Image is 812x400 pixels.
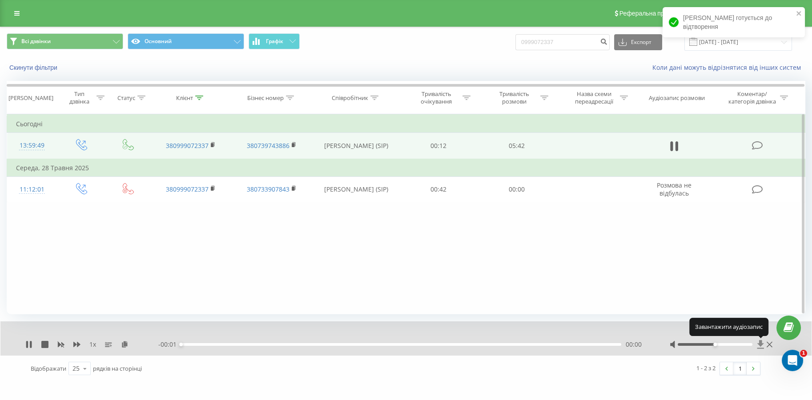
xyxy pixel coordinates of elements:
[247,141,289,150] a: 380739743886
[312,133,399,159] td: [PERSON_NAME] (SIP)
[128,33,244,49] button: Основний
[31,364,66,372] span: Відображати
[247,94,284,102] div: Бізнес номер
[166,141,209,150] a: 380999072337
[89,340,96,349] span: 1 x
[733,362,747,375] a: 1
[626,340,642,349] span: 00:00
[93,364,142,372] span: рядків на сторінці
[7,159,805,177] td: Середа, 28 Травня 2025
[619,10,685,17] span: Реферальна програма
[16,181,48,198] div: 11:12:01
[657,181,691,197] span: Розмова не відбулась
[796,10,802,18] button: close
[478,133,555,159] td: 05:42
[570,90,618,105] div: Назва схеми переадресації
[117,94,135,102] div: Статус
[166,185,209,193] a: 380999072337
[21,38,51,45] span: Всі дзвінки
[179,343,183,346] div: Accessibility label
[713,343,717,346] div: Accessibility label
[176,94,193,102] div: Клієнт
[7,115,805,133] td: Сьогодні
[800,350,807,357] span: 1
[7,64,62,72] button: Скинути фільтри
[413,90,460,105] div: Тривалість очікування
[726,90,778,105] div: Коментар/категорія дзвінка
[72,364,80,373] div: 25
[332,94,368,102] div: Співробітник
[64,90,94,105] div: Тип дзвінка
[490,90,538,105] div: Тривалість розмови
[400,176,478,202] td: 00:42
[8,94,53,102] div: [PERSON_NAME]
[158,340,181,349] span: - 00:01
[696,364,716,372] div: 1 - 2 з 2
[312,176,399,202] td: [PERSON_NAME] (SIP)
[652,63,805,72] a: Коли дані можуть відрізнятися вiд інших систем
[7,33,123,49] button: Всі дзвінки
[247,185,289,193] a: 380733907843
[478,176,555,202] td: 00:00
[266,38,283,44] span: Графік
[649,94,705,102] div: Аудіозапис розмови
[782,350,803,371] iframe: Intercom live chat
[614,34,662,50] button: Експорт
[249,33,300,49] button: Графік
[515,34,610,50] input: Пошук за номером
[400,133,478,159] td: 00:12
[16,137,48,154] div: 13:59:49
[689,318,768,336] div: Завантажити аудіозапис
[663,7,805,37] div: [PERSON_NAME] готується до відтворення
